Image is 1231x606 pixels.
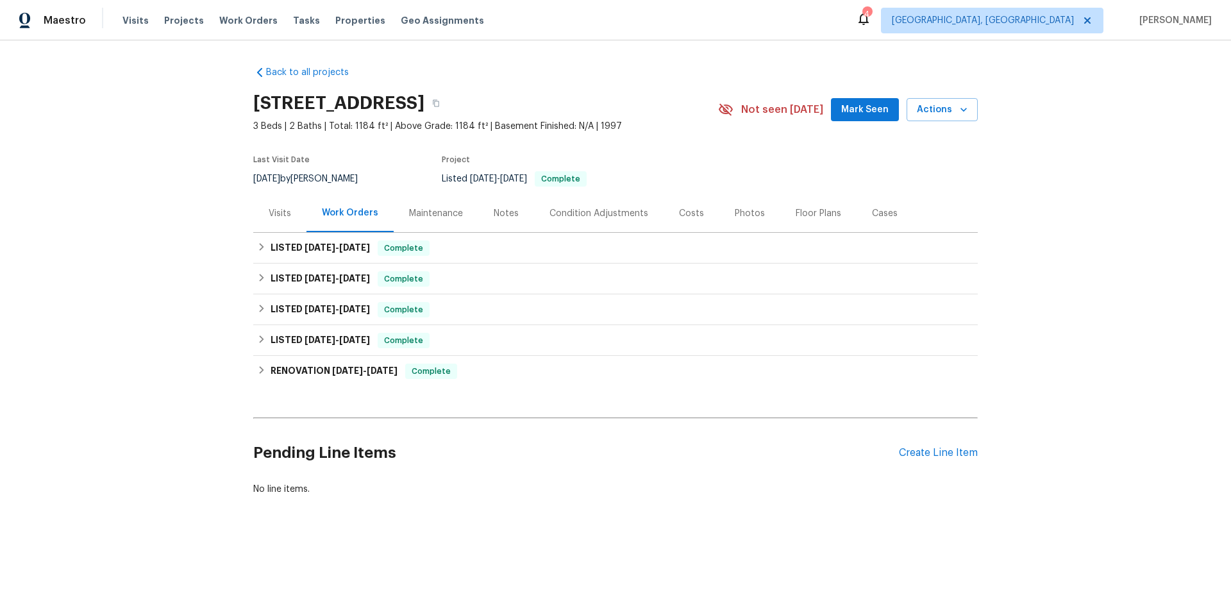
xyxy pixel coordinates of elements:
div: Notes [494,207,519,220]
div: Maintenance [409,207,463,220]
span: [DATE] [470,174,497,183]
span: [DATE] [339,305,370,314]
span: [DATE] [367,366,398,375]
div: by [PERSON_NAME] [253,171,373,187]
span: [DATE] [332,366,363,375]
div: Work Orders [322,206,378,219]
div: Floor Plans [796,207,841,220]
span: Actions [917,102,967,118]
span: Complete [406,365,456,378]
span: [DATE] [339,274,370,283]
span: Projects [164,14,204,27]
div: No line items. [253,483,978,496]
span: [GEOGRAPHIC_DATA], [GEOGRAPHIC_DATA] [892,14,1074,27]
span: Geo Assignments [401,14,484,27]
h2: [STREET_ADDRESS] [253,97,424,110]
span: [DATE] [305,274,335,283]
div: LISTED [DATE]-[DATE]Complete [253,294,978,325]
span: [DATE] [339,335,370,344]
div: Photos [735,207,765,220]
span: - [305,335,370,344]
span: Complete [379,303,428,316]
h6: LISTED [271,271,370,287]
h2: Pending Line Items [253,423,899,483]
span: [DATE] [500,174,527,183]
span: Complete [379,334,428,347]
h6: LISTED [271,302,370,317]
span: Last Visit Date [253,156,310,164]
a: Back to all projects [253,66,376,79]
span: Properties [335,14,385,27]
h6: LISTED [271,240,370,256]
div: RENOVATION [DATE]-[DATE]Complete [253,356,978,387]
div: Cases [872,207,898,220]
span: [DATE] [305,305,335,314]
button: Copy Address [424,92,448,115]
div: Costs [679,207,704,220]
span: - [305,305,370,314]
div: LISTED [DATE]-[DATE]Complete [253,264,978,294]
div: Create Line Item [899,447,978,459]
span: Work Orders [219,14,278,27]
span: Not seen [DATE] [741,103,823,116]
span: Complete [536,175,585,183]
div: Condition Adjustments [549,207,648,220]
span: [DATE] [305,243,335,252]
span: Listed [442,174,587,183]
button: Actions [907,98,978,122]
span: [DATE] [339,243,370,252]
span: - [470,174,527,183]
span: Visits [122,14,149,27]
button: Mark Seen [831,98,899,122]
span: - [305,243,370,252]
span: [DATE] [253,174,280,183]
span: - [332,366,398,375]
span: [DATE] [305,335,335,344]
span: Project [442,156,470,164]
span: Maestro [44,14,86,27]
span: Complete [379,273,428,285]
span: Complete [379,242,428,255]
div: LISTED [DATE]-[DATE]Complete [253,325,978,356]
span: [PERSON_NAME] [1134,14,1212,27]
span: 3 Beds | 2 Baths | Total: 1184 ft² | Above Grade: 1184 ft² | Basement Finished: N/A | 1997 [253,120,718,133]
div: 4 [862,8,871,21]
div: Visits [269,207,291,220]
span: - [305,274,370,283]
span: Mark Seen [841,102,889,118]
h6: RENOVATION [271,364,398,379]
span: Tasks [293,16,320,25]
div: LISTED [DATE]-[DATE]Complete [253,233,978,264]
h6: LISTED [271,333,370,348]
